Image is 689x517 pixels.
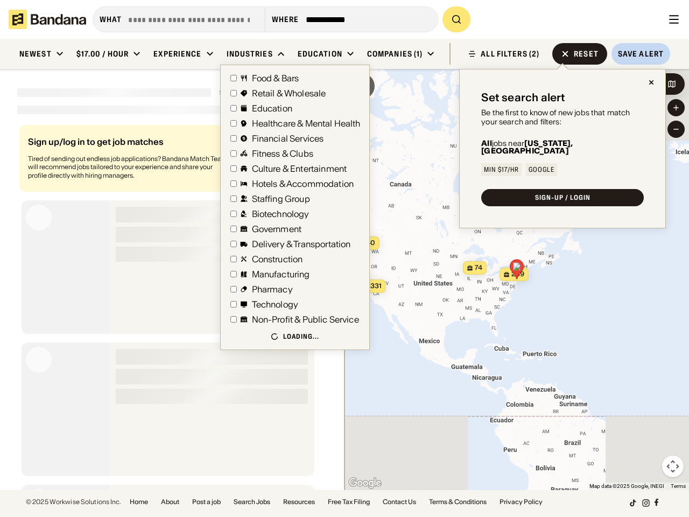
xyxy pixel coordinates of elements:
[484,166,519,173] div: Min $17/hr
[500,499,543,505] a: Privacy Policy
[252,270,310,278] div: Manufacturing
[252,149,313,158] div: Fitness & Clubs
[328,499,370,505] a: Free Tax Filing
[529,166,554,173] div: Google
[481,139,644,155] div: jobs near
[366,282,382,291] span: 1,331
[192,499,221,505] a: Post a job
[252,300,299,309] div: Technology
[252,209,310,218] div: Biotechnology
[161,499,179,505] a: About
[252,315,359,324] div: Non-Profit & Public Service
[9,10,86,29] img: Bandana logotype
[252,225,302,233] div: Government
[481,108,644,127] div: Be the first to know of new jobs that match your search and filters:
[26,499,121,505] div: © 2025 Workwise Solutions Inc.
[475,263,482,273] span: 74
[481,138,491,148] b: All
[19,49,52,59] div: Newest
[298,49,342,59] div: Education
[252,179,354,188] div: Hotels & Accommodation
[589,483,664,489] span: Map data ©2025 Google, INEGI
[535,194,590,201] div: SIGN-UP / LOGIN
[153,49,201,59] div: Experience
[272,15,299,24] div: Where
[252,74,299,82] div: Food & Bars
[252,194,310,203] div: Staffing Group
[234,499,270,505] a: Search Jobs
[252,89,326,97] div: Retail & Wholesale
[252,240,351,248] div: Delivery & Transportation
[574,50,599,58] div: Reset
[662,456,684,477] button: Map camera controls
[347,476,383,490] img: Google
[227,49,273,59] div: Industries
[671,483,686,489] a: Terms (opens in new tab)
[252,255,303,263] div: Construction
[481,138,573,156] b: [US_STATE], [GEOGRAPHIC_DATA]
[347,476,383,490] a: Open this area in Google Maps (opens a new window)
[252,119,361,128] div: Healthcare & Mental Health
[481,91,565,104] div: Set search alert
[618,49,664,59] div: Save Alert
[28,137,229,155] div: Sign up/log in to get job matches
[252,164,347,173] div: Culture & Entertainment
[367,49,423,59] div: Companies (1)
[429,499,487,505] a: Terms & Conditions
[252,285,293,294] div: Pharmacy
[76,49,129,59] div: $17.00 / hour
[481,50,539,58] div: ALL FILTERS (2)
[283,332,319,341] div: Loading...
[130,499,148,505] a: Home
[252,104,292,113] div: Education
[28,155,229,180] div: Tired of sending out endless job applications? Bandana Match Team will recommend jobs tailored to...
[283,499,315,505] a: Resources
[100,15,122,24] div: what
[17,121,327,490] div: grid
[252,134,324,143] div: Financial Services
[383,499,416,505] a: Contact Us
